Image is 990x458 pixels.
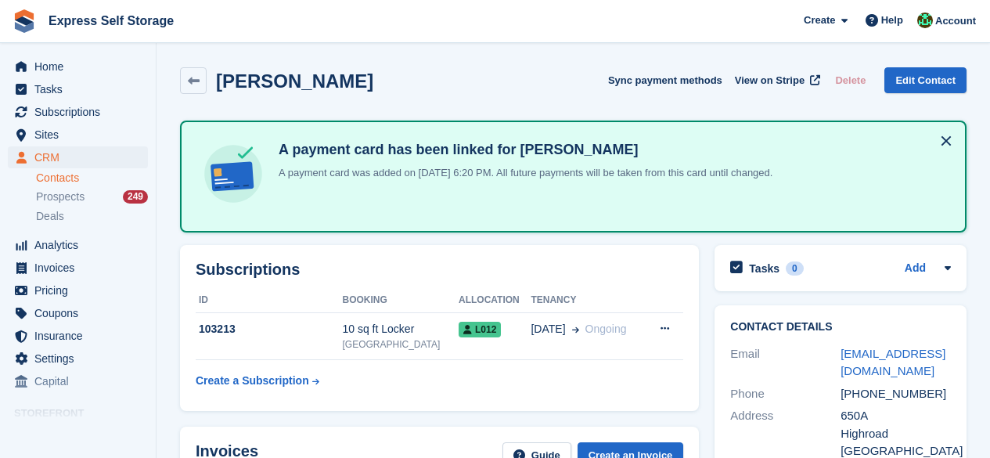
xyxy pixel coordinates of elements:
a: Add [905,260,926,278]
span: Account [935,13,976,29]
h2: Subscriptions [196,261,683,279]
a: menu [8,279,148,301]
a: Deals [36,208,148,225]
button: Sync payment methods [608,67,722,93]
h4: A payment card has been linked for [PERSON_NAME] [272,141,772,159]
a: View on Stripe [729,67,823,93]
span: [DATE] [531,321,565,337]
th: Booking [342,288,459,313]
div: Create a Subscription [196,373,309,389]
p: A payment card was added on [DATE] 6:20 PM. All future payments will be taken from this card unti... [272,165,772,181]
th: ID [196,288,342,313]
span: Settings [34,348,128,370]
a: [EMAIL_ADDRESS][DOMAIN_NAME] [841,347,945,378]
span: Subscriptions [34,101,128,123]
div: 650A [841,407,951,425]
a: Contacts [36,171,148,186]
span: Storefront [14,406,156,421]
a: menu [8,302,148,324]
a: menu [8,348,148,370]
span: Home [34,56,128,78]
a: Edit Contact [884,67,967,93]
div: [GEOGRAPHIC_DATA] [342,337,459,352]
a: menu [8,101,148,123]
span: View on Stripe [735,73,805,88]
a: menu [8,78,148,100]
a: Create a Subscription [196,366,319,395]
a: menu [8,124,148,146]
a: menu [8,325,148,347]
span: Tasks [34,78,128,100]
a: Prospects 249 [36,189,148,205]
div: Phone [730,385,841,403]
span: CRM [34,146,128,168]
span: Pricing [34,279,128,301]
span: Sites [34,124,128,146]
img: stora-icon-8386f47178a22dfd0bd8f6a31ec36ba5ce8667c1dd55bd0f319d3a0aa187defe.svg [13,9,36,33]
div: 249 [123,190,148,204]
th: Allocation [459,288,531,313]
a: menu [8,257,148,279]
a: menu [8,146,148,168]
div: Highroad [841,425,951,443]
button: Delete [829,67,872,93]
img: Shakiyra Davis [917,13,933,28]
span: Insurance [34,325,128,347]
div: Email [730,345,841,380]
h2: Contact Details [730,321,951,334]
a: Express Self Storage [42,8,180,34]
h2: [PERSON_NAME] [216,70,373,92]
span: Ongoing [585,323,627,335]
span: Create [804,13,835,28]
a: menu [8,370,148,392]
div: 103213 [196,321,342,337]
span: L012 [459,322,501,337]
span: Invoices [34,257,128,279]
a: menu [8,234,148,256]
div: 10 sq ft Locker [342,321,459,337]
h2: Tasks [749,261,779,276]
span: Analytics [34,234,128,256]
img: card-linked-ebf98d0992dc2aeb22e95c0e3c79077019eb2392cfd83c6a337811c24bc77127.svg [200,141,266,207]
th: Tenancy [531,288,644,313]
div: [PHONE_NUMBER] [841,385,951,403]
span: Coupons [34,302,128,324]
span: Deals [36,209,64,224]
div: 0 [786,261,804,276]
span: Capital [34,370,128,392]
a: menu [8,56,148,78]
span: Help [881,13,903,28]
span: Prospects [36,189,85,204]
